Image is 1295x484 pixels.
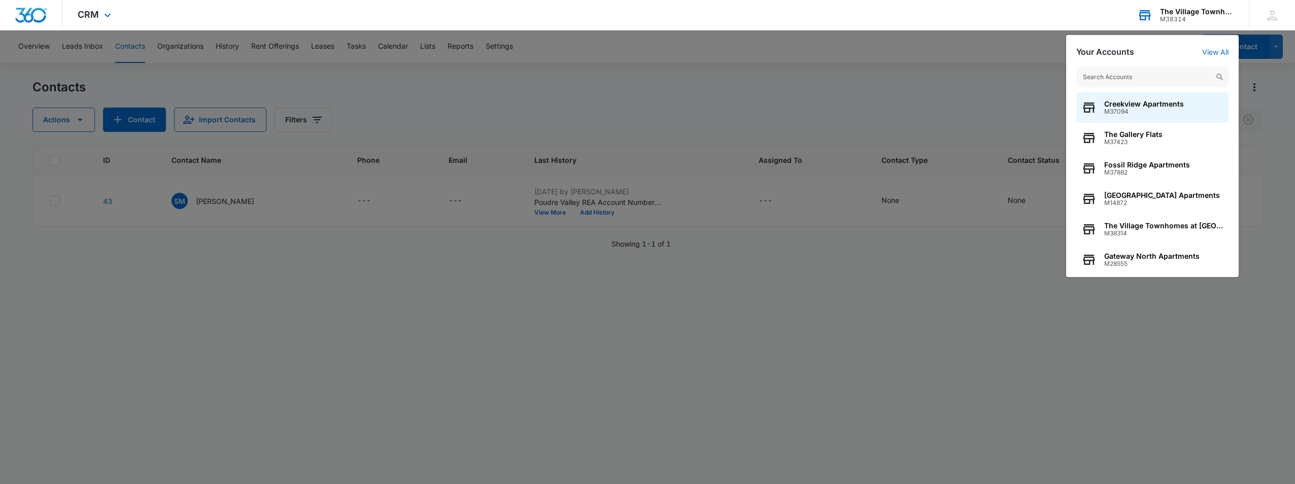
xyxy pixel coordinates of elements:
[1076,214,1229,245] button: The Village Townhomes at [GEOGRAPHIC_DATA]M38314
[1104,161,1190,169] span: Fossil Ridge Apartments
[1104,199,1220,206] span: M14872
[1104,169,1190,176] span: M37882
[1160,8,1234,16] div: account name
[1104,230,1223,237] span: M38314
[1076,92,1229,123] button: Creekview ApartmentsM37094
[1104,100,1184,108] span: Creekview Apartments
[1104,191,1220,199] span: [GEOGRAPHIC_DATA] Apartments
[1076,123,1229,153] button: The Gallery FlatsM37423
[1076,245,1229,275] button: Gateway North ApartmentsM28555
[1104,260,1200,267] span: M28555
[1076,184,1229,214] button: [GEOGRAPHIC_DATA] ApartmentsM14872
[78,9,99,20] span: CRM
[1076,67,1229,87] input: Search Accounts
[1104,130,1163,139] span: The Gallery Flats
[1104,252,1200,260] span: Gateway North Apartments
[1076,153,1229,184] button: Fossil Ridge ApartmentsM37882
[1104,108,1184,115] span: M37094
[1104,222,1223,230] span: The Village Townhomes at [GEOGRAPHIC_DATA]
[1160,16,1234,23] div: account id
[1076,47,1134,57] h2: Your Accounts
[1202,48,1229,56] a: View All
[1104,139,1163,146] span: M37423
